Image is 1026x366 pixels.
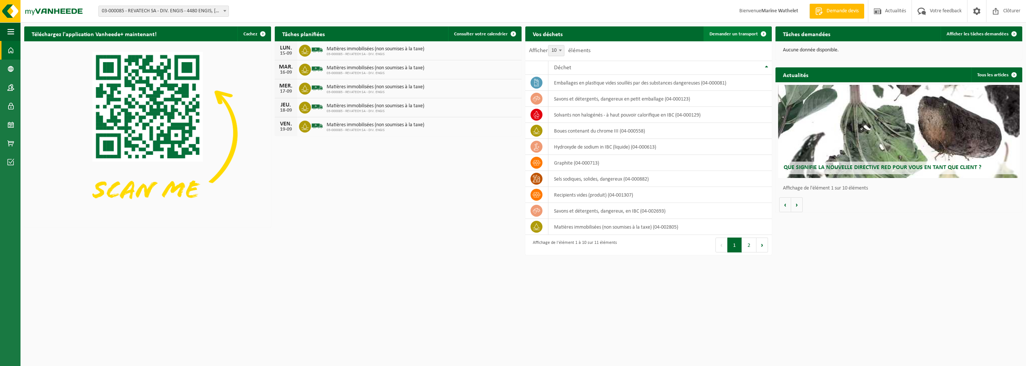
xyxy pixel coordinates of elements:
[454,32,508,36] span: Consulter votre calendrier
[756,238,768,252] button: Next
[278,108,293,113] div: 18-09
[24,26,164,41] h2: Téléchargez l'application Vanheede+ maintenant!
[327,103,424,109] span: Matières immobilisées (non soumises à la taxe)
[529,237,617,253] div: Affichage de l'élément 1 à 10 sur 11 éléments
[311,101,324,113] img: BL-SO-LV
[278,70,293,75] div: 16-09
[448,26,521,41] a: Consulter votre calendrier
[761,8,798,14] strong: Marine Wathelet
[715,238,727,252] button: Previous
[327,109,424,114] span: 03-000085 - REVATECH SA - DIV. ENGIS
[548,171,772,187] td: sels sodiques, solides, dangereux (04-000882)
[278,83,293,89] div: MER.
[327,71,424,76] span: 03-000085 - REVATECH SA - DIV. ENGIS
[243,32,257,36] span: Cachez
[548,45,564,56] span: 10
[98,6,229,17] span: 03-000085 - REVATECH SA - DIV. ENGIS - 4480 ENGIS, RUE DU PARC INDUSTRIEL 2
[727,238,742,252] button: 1
[99,6,229,16] span: 03-000085 - REVATECH SA - DIV. ENGIS - 4480 ENGIS, RUE DU PARC INDUSTRIEL 2
[548,203,772,219] td: Savons et détergents, dangereux, en IBC (04-002693)
[548,123,772,139] td: boues contenant du chrome III (04-000558)
[548,75,772,91] td: emballages en plastique vides souillés par des substances dangereuses (04-000081)
[327,122,424,128] span: Matières immobilisées (non soumises à la taxe)
[947,32,1008,36] span: Afficher les tâches demandées
[791,197,803,212] button: Volgende
[742,238,756,252] button: 2
[548,155,772,171] td: graphite (04-000713)
[311,120,324,132] img: BL-SO-LV
[529,48,591,54] label: Afficher éléments
[775,26,838,41] h2: Tâches demandées
[327,46,424,52] span: Matières immobilisées (non soumises à la taxe)
[311,82,324,94] img: BL-SO-LV
[783,48,1015,53] p: Aucune donnée disponible.
[548,139,772,155] td: hydroxyde de sodium in IBC (liquide) (04-000613)
[548,219,772,235] td: matières immobilisées (non soumises à la taxe) (04-002805)
[709,32,758,36] span: Demander un transport
[24,41,271,226] img: Download de VHEPlus App
[278,127,293,132] div: 19-09
[327,84,424,90] span: Matières immobilisées (non soumises à la taxe)
[704,26,771,41] a: Demander un transport
[275,26,332,41] h2: Tâches planifiées
[778,85,1020,178] a: Que signifie la nouvelle directive RED pour vous en tant que client ?
[809,4,864,19] a: Demande devis
[278,121,293,127] div: VEN.
[784,165,981,171] span: Que signifie la nouvelle directive RED pour vous en tant que client ?
[548,107,772,123] td: solvants non halogénés - à haut pouvoir calorifique en IBC (04-000129)
[554,65,571,71] span: Déchet
[548,91,772,107] td: savons et détergents, dangereux en petit emballage (04-000123)
[327,65,424,71] span: Matières immobilisées (non soumises à la taxe)
[327,90,424,95] span: 03-000085 - REVATECH SA - DIV. ENGIS
[327,128,424,133] span: 03-000085 - REVATECH SA - DIV. ENGIS
[941,26,1022,41] a: Afficher les tâches demandées
[311,63,324,75] img: BL-SO-LV
[548,187,772,203] td: recipients vides (produit) (04-001307)
[779,197,791,212] button: Vorige
[278,45,293,51] div: LUN.
[278,102,293,108] div: JEU.
[311,44,324,56] img: BL-SO-LV
[775,67,816,82] h2: Actualités
[278,89,293,94] div: 17-09
[783,186,1019,191] p: Affichage de l'élément 1 sur 10 éléments
[278,64,293,70] div: MAR.
[971,67,1022,82] a: Tous les articles
[278,51,293,56] div: 15-09
[825,7,860,15] span: Demande devis
[525,26,570,41] h2: Vos déchets
[237,26,270,41] button: Cachez
[327,52,424,57] span: 03-000085 - REVATECH SA - DIV. ENGIS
